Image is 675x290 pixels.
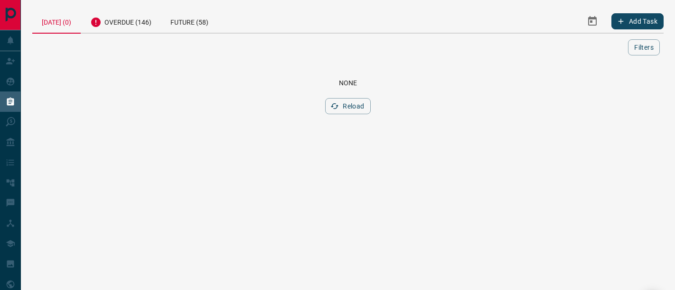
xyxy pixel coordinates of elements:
div: Overdue (146) [81,9,161,33]
button: Add Task [611,13,664,29]
button: Filters [628,39,660,55]
div: None [44,79,652,87]
div: Future (58) [161,9,218,33]
button: Select Date Range [581,10,604,33]
button: Reload [325,98,370,114]
div: [DATE] (0) [32,9,81,34]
